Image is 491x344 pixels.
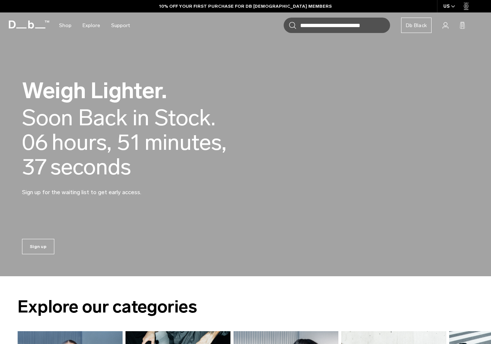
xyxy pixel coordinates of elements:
[145,130,226,155] span: minutes
[222,129,226,156] span: ,
[22,130,48,155] span: 06
[22,106,215,130] div: Soon Back in Stock.
[22,239,54,254] a: Sign up
[22,155,47,179] span: 37
[117,130,141,155] span: 51
[159,3,332,10] a: 10% OFF YOUR FIRST PURCHASE FOR DB [DEMOGRAPHIC_DATA] MEMBERS
[50,155,131,179] span: seconds
[54,12,135,38] nav: Main Navigation
[52,130,112,155] span: hours,
[59,12,72,38] a: Shop
[111,12,130,38] a: Support
[22,179,198,197] p: Sign up for the waiting list to get early access.
[22,79,261,102] h2: Weigh Lighter.
[401,18,432,33] a: Db Black
[83,12,100,38] a: Explore
[18,294,473,320] h2: Explore our categories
